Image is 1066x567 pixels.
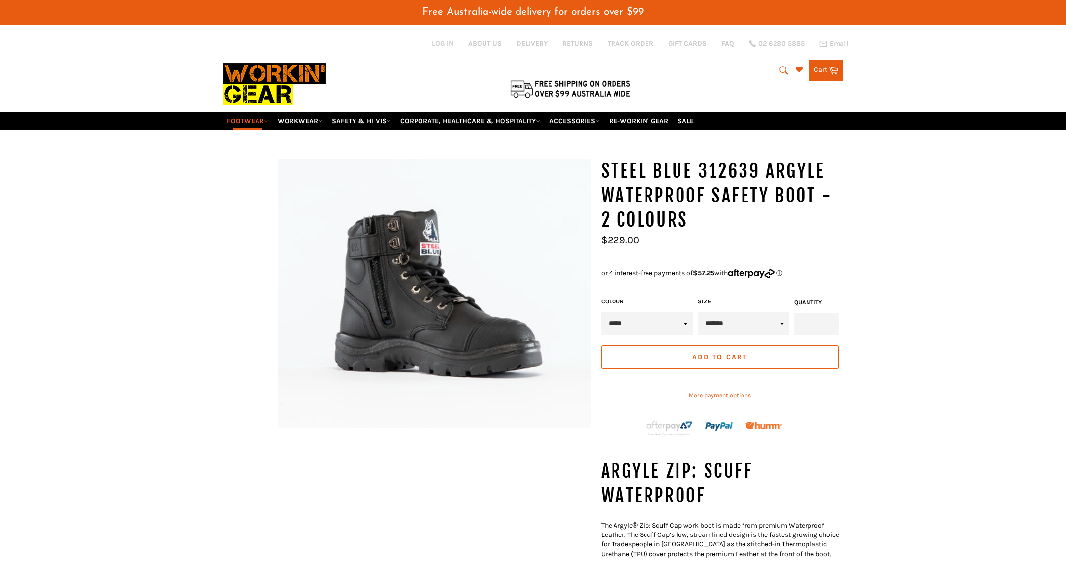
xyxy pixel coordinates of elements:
[646,420,694,436] img: Afterpay-Logo-on-dark-bg_large.png
[608,39,653,48] a: TRACK ORDER
[601,391,839,400] a: More payment options
[274,112,326,130] a: WORKWEAR
[278,159,591,428] img: STEEL BLUE 312639 Argyle Waterproof Safety Boot - 2 Colours - Workin' Gear
[546,112,604,130] a: ACCESSORIES
[819,40,848,48] a: Email
[705,412,734,441] img: paypal.png
[468,39,502,48] a: ABOUT US
[328,112,395,130] a: SAFETY & HI VIS
[794,299,839,307] label: Quantity
[422,7,644,17] span: Free Australia-wide delivery for orders over $99
[721,39,734,48] a: FAQ
[698,298,789,306] label: Size
[601,298,693,306] label: COLOUR
[745,422,782,429] img: Humm_core_logo_RGB-01_300x60px_small_195d8312-4386-4de7-b182-0ef9b6303a37.png
[223,56,326,112] img: Workin Gear leaders in Workwear, Safety Boots, PPE, Uniforms. Australia's No.1 in Workwear
[601,521,843,559] p: The Argyle® Zip: Scuff Cap work boot is made from premium Waterproof Leather. The Scuff Cap’s low...
[668,39,707,48] a: GIFT CARDS
[692,353,747,361] span: Add to Cart
[749,40,805,47] a: 02 6280 5885
[830,40,848,47] span: Email
[432,39,453,48] a: Log in
[223,112,272,130] a: FOOTWEAR
[396,112,544,130] a: CORPORATE, HEALTHCARE & HOSPITALITY
[601,459,843,508] h4: Argyle Zip: Scuff Waterproof
[758,40,805,47] span: 02 6280 5885
[601,345,839,369] button: Add to Cart
[601,159,843,233] h1: STEEL BLUE 312639 Argyle Waterproof Safety Boot - 2 Colours
[562,39,593,48] a: RETURNS
[809,60,843,81] a: Cart
[601,234,639,246] span: $229.00
[509,78,632,99] img: Flat $9.95 shipping Australia wide
[674,112,698,130] a: SALE
[517,39,548,48] a: DELIVERY
[605,112,672,130] a: RE-WORKIN' GEAR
